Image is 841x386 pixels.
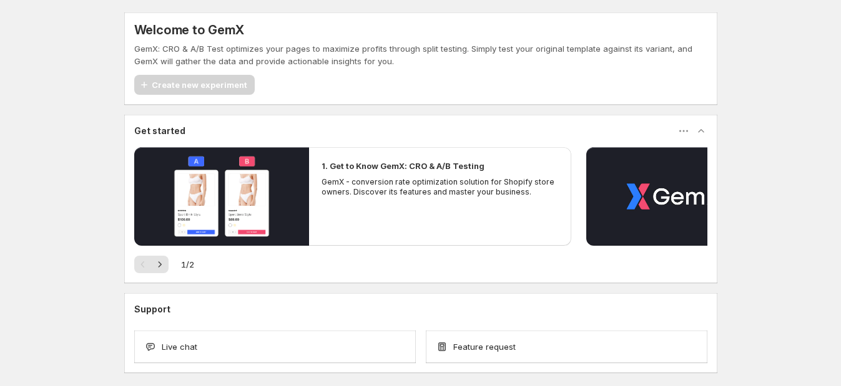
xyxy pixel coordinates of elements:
p: GemX: CRO & A/B Test optimizes your pages to maximize profits through split testing. Simply test ... [134,42,707,67]
span: Live chat [162,340,197,353]
h2: 1. Get to Know GemX: CRO & A/B Testing [322,160,484,172]
p: GemX - conversion rate optimization solution for Shopify store owners. Discover its features and ... [322,177,559,197]
span: Feature request [453,340,516,353]
h3: Support [134,303,170,316]
h5: Welcome to GemX [134,22,244,37]
h3: Get started [134,125,185,137]
span: 1 / 2 [181,258,194,271]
